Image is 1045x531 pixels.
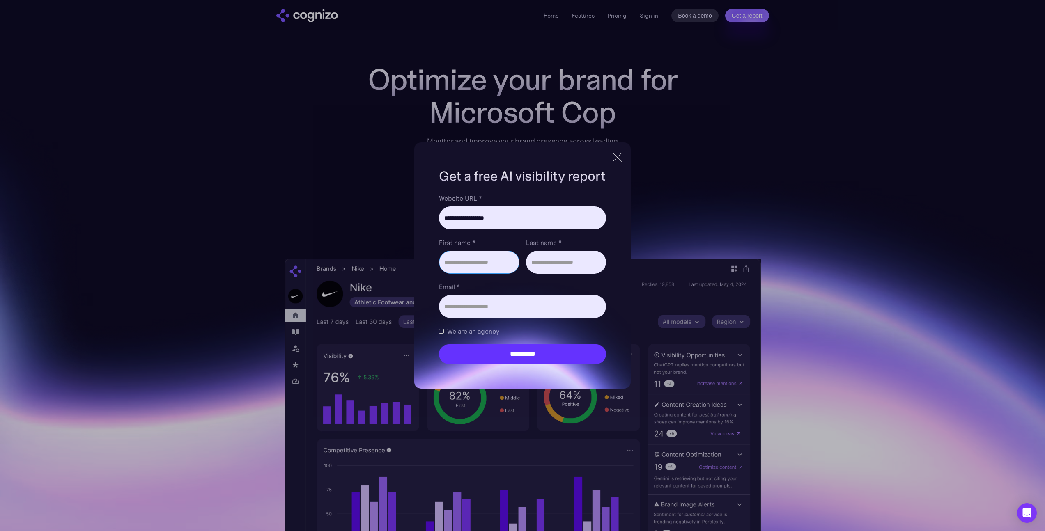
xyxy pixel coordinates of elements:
h1: Get a free AI visibility report [439,167,606,185]
label: First name * [439,238,519,247]
form: Brand Report Form [439,193,606,364]
label: Email * [439,282,606,292]
label: Last name * [526,238,606,247]
label: Website URL * [439,193,606,203]
div: Open Intercom Messenger [1017,503,1037,523]
span: We are an agency [447,326,499,336]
